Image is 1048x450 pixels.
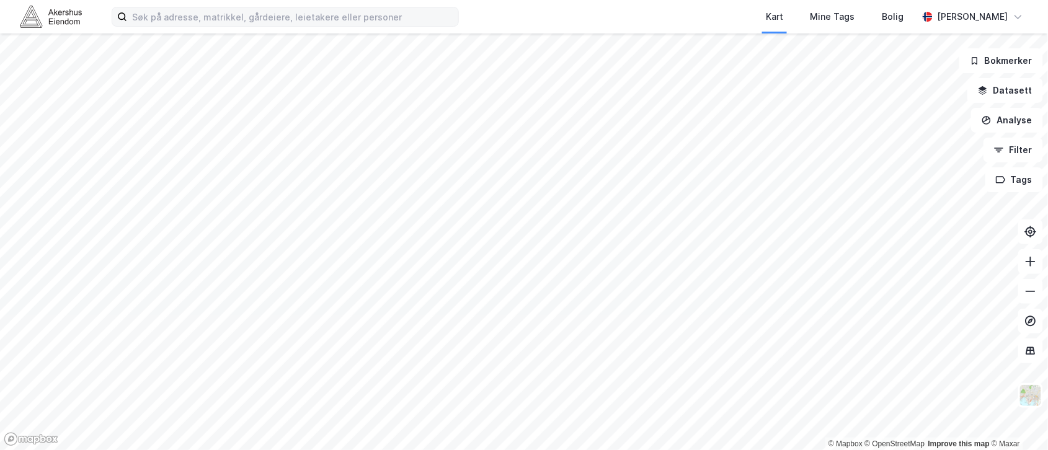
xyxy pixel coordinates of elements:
a: Mapbox homepage [4,432,58,446]
a: Mapbox [828,439,863,448]
button: Filter [984,138,1043,162]
img: Z [1019,384,1042,407]
div: [PERSON_NAME] [938,9,1008,24]
button: Datasett [967,78,1043,103]
div: Kart [766,9,783,24]
div: Bolig [882,9,904,24]
button: Analyse [971,108,1043,133]
div: Kontrollprogram for chat [986,390,1048,450]
a: Improve this map [928,439,990,448]
button: Bokmerker [959,48,1043,73]
input: Søk på adresse, matrikkel, gårdeiere, leietakere eller personer [127,7,458,26]
img: akershus-eiendom-logo.9091f326c980b4bce74ccdd9f866810c.svg [20,6,82,27]
a: OpenStreetMap [865,439,925,448]
button: Tags [985,167,1043,192]
iframe: Chat Widget [986,390,1048,450]
div: Mine Tags [810,9,855,24]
